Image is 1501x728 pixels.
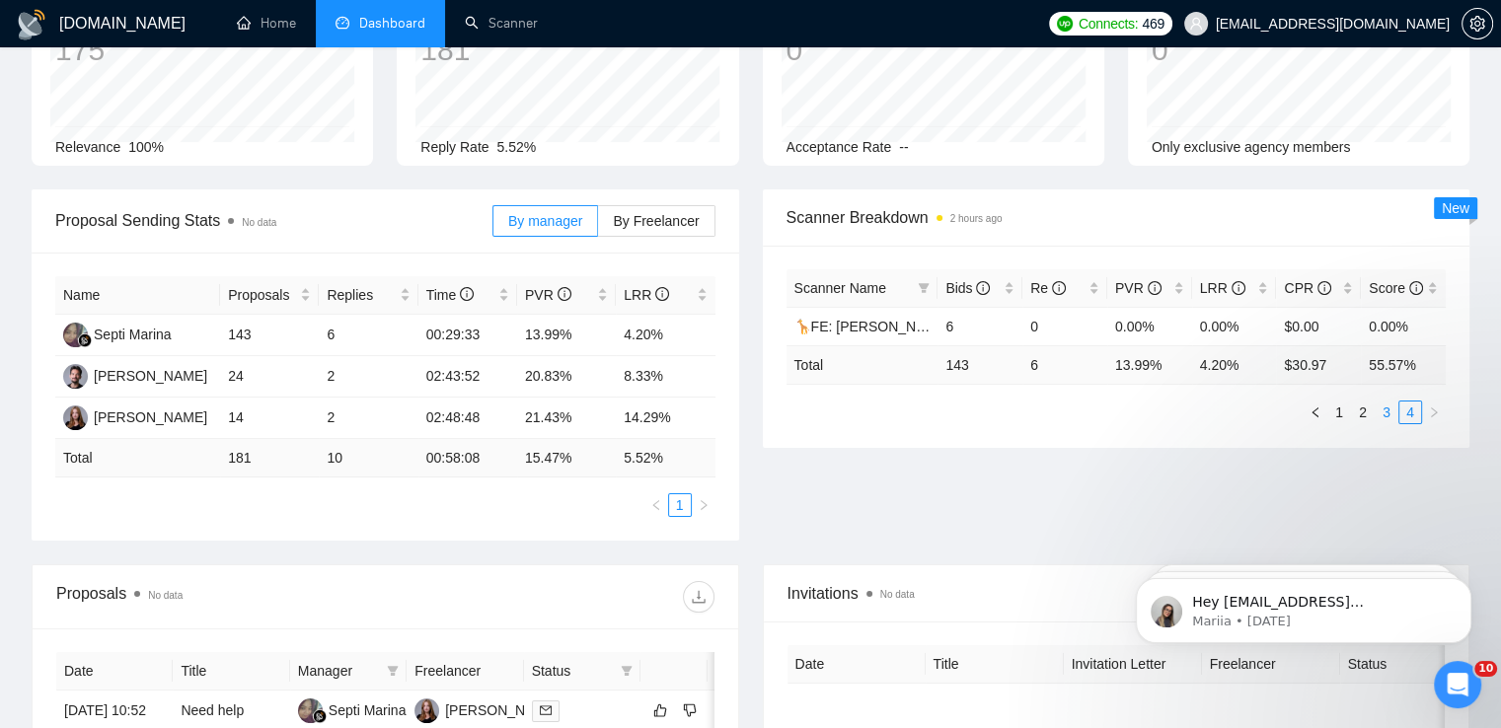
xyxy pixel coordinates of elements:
th: Name [55,276,220,315]
button: dislike [678,698,702,722]
th: Replies [319,276,417,315]
span: info-circle [976,281,990,295]
a: TB[PERSON_NAME] [63,408,207,424]
img: upwork-logo.png [1057,16,1073,32]
td: 24 [220,356,319,398]
td: 02:43:52 [418,356,517,398]
span: No data [148,590,183,601]
div: Proposals [56,581,385,613]
th: Title [926,645,1064,684]
span: filter [387,665,399,677]
span: Time [426,287,474,303]
th: Proposals [220,276,319,315]
li: 2 [1351,400,1375,424]
span: info-circle [1148,281,1162,295]
td: 13.99% [517,315,616,356]
span: PVR [525,287,571,303]
span: right [698,499,710,511]
th: Title [173,652,289,691]
li: Previous Page [1304,400,1327,424]
span: user [1189,17,1203,31]
span: setting [1463,16,1492,32]
span: LRR [1200,280,1245,296]
a: SMSepti Marina [298,701,407,717]
td: Total [787,345,938,384]
td: 0.00% [1107,307,1192,345]
a: 🦒FE: [PERSON_NAME] [794,319,950,334]
a: 1 [669,494,691,516]
img: SM [298,698,323,723]
span: Reply Rate [420,139,488,155]
iframe: Intercom notifications message [1106,537,1501,675]
td: 0 [1022,307,1107,345]
span: Bids [945,280,990,296]
th: Invitation Letter [1064,645,1202,684]
li: 1 [668,493,692,517]
span: 469 [1142,13,1163,35]
th: Manager [290,652,407,691]
td: 0.00% [1361,307,1446,345]
time: 2 hours ago [950,213,1003,224]
span: Scanner Name [794,280,886,296]
button: left [644,493,668,517]
th: Date [788,645,926,684]
img: SM [63,323,88,347]
td: 6 [319,315,417,356]
td: 21.43% [517,398,616,439]
td: 8.33% [616,356,714,398]
li: 3 [1375,400,1398,424]
td: 6 [938,307,1022,345]
td: 2 [319,398,417,439]
td: $ 30.97 [1276,345,1361,384]
td: 14.29% [616,398,714,439]
span: Replies [327,284,395,306]
th: Date [56,652,173,691]
span: No data [880,589,915,600]
span: By manager [508,213,582,229]
div: [PERSON_NAME] [94,365,207,387]
span: dashboard [336,16,349,30]
span: Re [1030,280,1066,296]
td: 4.20% [616,315,714,356]
div: Septi Marina [94,324,172,345]
img: gigradar-bm.png [313,709,327,723]
div: [PERSON_NAME] [94,406,207,428]
span: info-circle [1232,281,1245,295]
td: 0.00% [1192,307,1277,345]
button: download [683,581,714,613]
span: -- [899,139,908,155]
span: filter [617,656,637,686]
span: right [1428,406,1440,418]
td: 2 [319,356,417,398]
a: 3 [1376,401,1397,423]
img: gigradar-bm.png [78,333,92,347]
span: filter [621,665,633,677]
span: info-circle [460,287,474,301]
span: New [1442,200,1469,216]
span: PVR [1115,280,1162,296]
td: Total [55,439,220,477]
a: 4 [1399,401,1421,423]
a: 2 [1352,401,1374,423]
span: 10 [1474,661,1497,677]
div: Septi Marina [329,699,407,721]
a: searchScanner [465,15,538,32]
td: 10 [319,439,417,477]
button: right [1422,400,1446,424]
span: Dashboard [359,15,425,32]
span: 5.52% [497,139,537,155]
td: 20.83% [517,356,616,398]
li: Next Page [692,493,715,517]
td: 15.47 % [517,439,616,477]
a: 1 [1328,401,1350,423]
span: LRR [624,287,669,303]
span: info-circle [655,287,669,301]
span: info-circle [1409,281,1423,295]
img: logo [16,9,47,40]
span: 100% [128,139,164,155]
li: Next Page [1422,400,1446,424]
img: RV [63,364,88,389]
span: Proposals [228,284,296,306]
